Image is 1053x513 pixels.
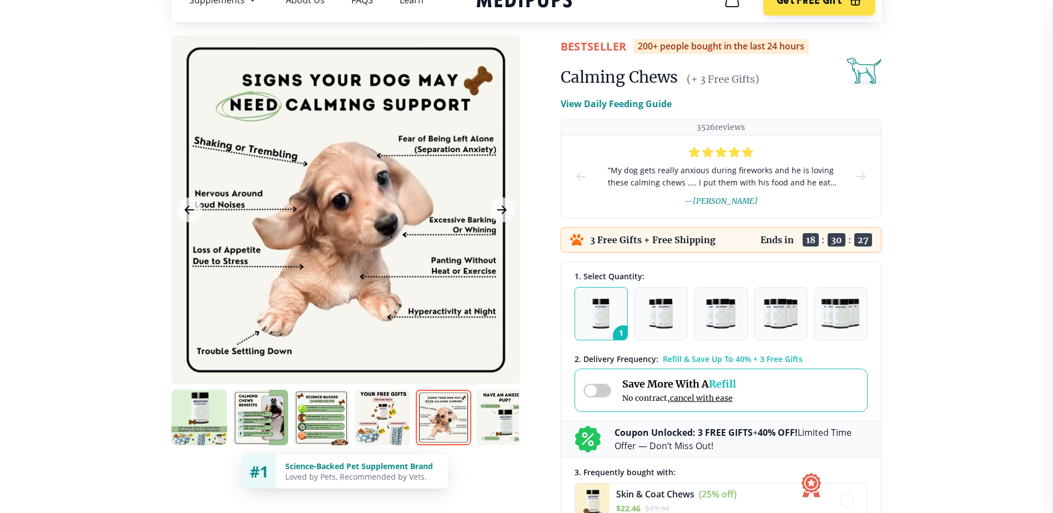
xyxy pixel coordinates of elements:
[416,390,471,445] img: Calming Chews | Natural Dog Supplements
[760,234,794,245] p: Ends in
[233,390,288,445] img: Calming Chews | Natural Dog Supplements
[575,271,868,281] div: 1. Select Quantity:
[622,378,736,390] span: Save More With A
[616,488,694,500] span: Skin & Coat Chews
[575,354,658,364] span: 2 . Delivery Frequency:
[355,390,410,445] img: Calming Chews | Natural Dog Supplements
[285,461,440,471] div: Science-Backed Pet Supplement Brand
[294,390,349,445] img: Calming Chews | Natural Dog Supplements
[633,39,809,54] div: 200+ people bought in the last 24 hours
[822,234,825,245] span: :
[490,198,515,223] button: Next Image
[177,198,202,223] button: Previous Image
[687,73,759,85] span: (+ 3 Free Gifts)
[758,426,798,439] b: 40% OFF!
[706,299,735,329] img: Pack of 3 - Natural Dog Supplements
[575,135,588,218] button: prev-slide
[590,234,716,245] p: 3 Free Gifts + Free Shipping
[699,488,737,500] span: (25% off)
[828,233,845,247] span: 30
[614,426,753,439] b: Coupon Unlocked: 3 FREE GIFTS
[854,233,872,247] span: 27
[561,39,627,54] span: BestSeller
[250,461,269,482] span: #1
[477,390,532,445] img: Calming Chews | Natural Dog Supplements
[803,233,819,247] span: 18
[764,299,798,329] img: Pack of 4 - Natural Dog Supplements
[821,299,861,329] img: Pack of 5 - Natural Dog Supplements
[663,354,803,364] span: Refill & Save Up To 40% + 3 Free Gifts
[561,97,672,110] p: View Daily Feeding Guide
[649,299,672,329] img: Pack of 2 - Natural Dog Supplements
[606,164,837,189] span: “ My dog gets really anxious during fireworks and he is loving these calming chews .... I put the...
[697,122,745,133] p: 3526 reviews
[172,390,227,445] img: Calming Chews | Natural Dog Supplements
[854,135,868,218] button: next-slide
[684,196,758,206] span: — [PERSON_NAME]
[709,378,736,390] span: Refill
[848,234,852,245] span: :
[575,467,676,477] span: 3 . Frequently bought with:
[285,471,440,482] div: Loved by Pets, Recommended by Vets.
[561,67,678,87] h1: Calming Chews
[613,325,634,346] span: 1
[622,393,736,403] span: No contract,
[592,299,609,329] img: Pack of 1 - Natural Dog Supplements
[670,393,733,403] span: cancel with ease
[575,287,628,340] button: 1
[614,426,868,452] p: + Limited Time Offer — Don’t Miss Out!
